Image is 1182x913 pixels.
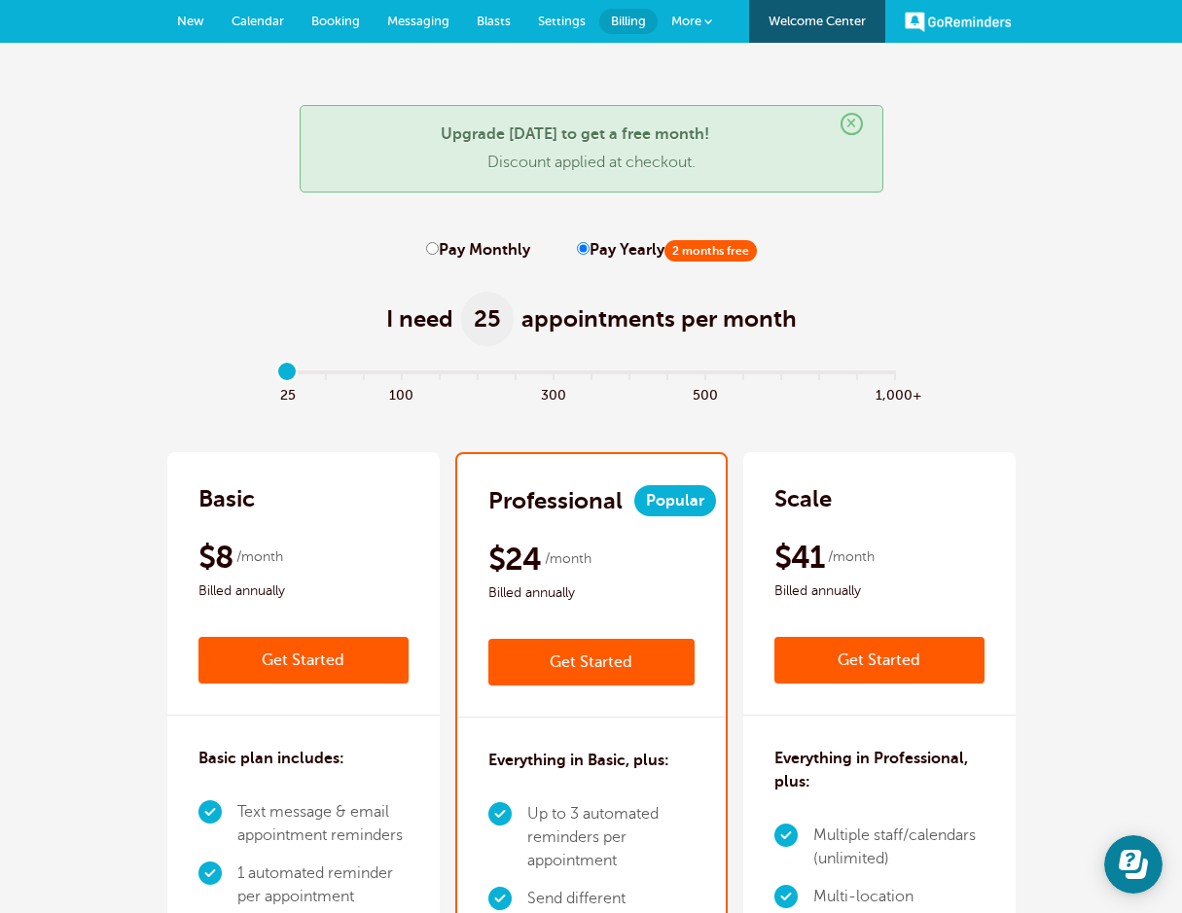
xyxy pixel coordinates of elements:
span: Booking [311,14,360,28]
label: Pay Monthly [426,241,530,260]
iframe: Resource center [1104,835,1163,894]
h2: Scale [774,483,832,514]
span: Popular [634,485,716,516]
input: Pay Yearly2 months free [577,242,590,255]
span: $8 [198,538,234,577]
span: 100 [382,382,420,404]
li: Multiple staff/calendars (unlimited) [813,817,985,878]
span: Calendar [232,14,284,28]
span: appointments per month [521,303,797,334]
h2: Basic [198,483,255,514]
span: 25 [461,292,514,346]
span: Billed annually [488,581,695,605]
span: Messaging [387,14,449,28]
span: New [177,14,204,28]
span: Blasts [477,14,511,28]
li: Up to 3 automated reminders per appointment [527,795,695,880]
span: /month [545,547,591,571]
a: Get Started [774,637,985,684]
span: 500 [686,382,724,404]
h2: Professional [488,485,623,516]
h3: Everything in Basic, plus: [488,749,669,772]
span: Billing [611,14,646,28]
span: More [671,14,701,28]
strong: Upgrade [DATE] to get a free month! [441,125,709,143]
span: /month [236,545,283,569]
span: 1,000+ [876,382,913,404]
span: $24 [488,540,542,579]
span: I need [386,303,453,334]
li: Text message & email appointment reminders [237,793,409,855]
label: Pay Yearly [577,241,757,260]
span: /month [828,545,875,569]
a: Billing [599,9,658,34]
a: Get Started [198,637,409,684]
span: Billed annually [198,579,409,603]
span: Billed annually [774,579,985,603]
span: Settings [538,14,586,28]
h3: Basic plan includes: [198,747,344,770]
input: Pay Monthly [426,242,439,255]
span: 25 [269,382,306,404]
h3: Everything in Professional, plus: [774,747,985,793]
span: × [841,113,863,135]
p: Discount applied at checkout. [320,154,863,172]
a: Get Started [488,639,695,685]
span: 2 months free [664,240,757,262]
span: 300 [534,382,572,404]
span: $41 [774,538,825,577]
